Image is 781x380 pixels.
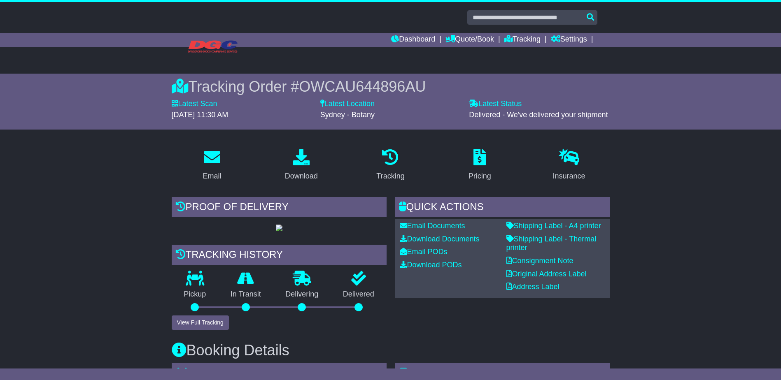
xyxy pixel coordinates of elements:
[463,146,497,185] a: Pricing
[172,197,387,219] div: Proof of Delivery
[371,146,410,185] a: Tracking
[391,33,435,47] a: Dashboard
[400,248,448,256] a: Email PODs
[506,222,601,230] a: Shipping Label - A4 printer
[172,342,610,359] h3: Booking Details
[548,146,591,185] a: Insurance
[400,222,465,230] a: Email Documents
[172,315,229,330] button: View Full Tracking
[276,225,282,231] img: GetPodImage
[172,245,387,267] div: Tracking history
[331,290,387,299] p: Delivered
[285,171,318,182] div: Download
[172,78,610,95] div: Tracking Order #
[400,261,462,269] a: Download PODs
[197,146,226,185] a: Email
[320,100,375,109] label: Latest Location
[469,111,608,119] span: Delivered - We've delivered your shipment
[506,235,597,252] a: Shipping Label - Thermal printer
[553,171,585,182] div: Insurance
[506,270,587,278] a: Original Address Label
[203,171,221,182] div: Email
[445,33,494,47] a: Quote/Book
[506,283,560,291] a: Address Label
[469,171,491,182] div: Pricing
[469,100,522,109] label: Latest Status
[273,290,331,299] p: Delivering
[400,235,480,243] a: Download Documents
[395,197,610,219] div: Quick Actions
[299,78,426,95] span: OWCAU644896AU
[218,290,273,299] p: In Transit
[506,257,574,265] a: Consignment Note
[172,111,228,119] span: [DATE] 11:30 AM
[551,33,587,47] a: Settings
[172,100,217,109] label: Latest Scan
[504,33,541,47] a: Tracking
[320,111,375,119] span: Sydney - Botany
[172,290,219,299] p: Pickup
[280,146,323,185] a: Download
[376,171,404,182] div: Tracking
